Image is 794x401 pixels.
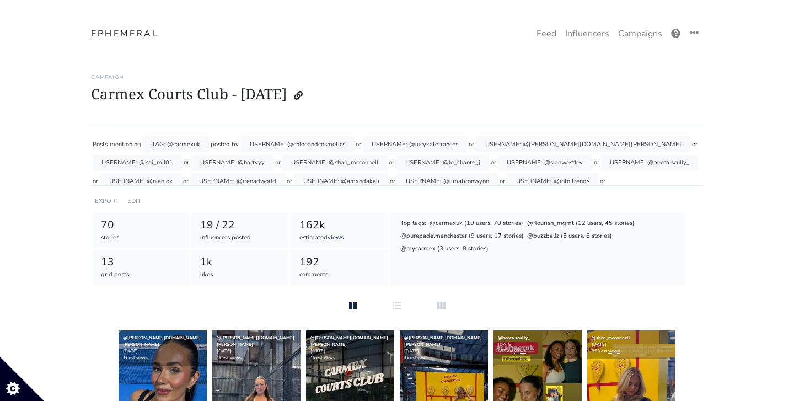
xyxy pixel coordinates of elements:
[527,231,613,242] div: @buzzballz (5 users, 6 stories)
[390,173,395,189] div: or
[294,173,388,189] div: USERNAME: @amxndakali
[493,330,582,359] div: [DATE] 885 est.
[324,355,335,361] a: views
[507,173,598,189] div: USERNAME: @into.trends
[101,254,181,270] div: 13
[514,348,526,354] a: views
[417,355,429,361] a: views
[498,335,530,341] a: @becca.scully_
[399,244,489,255] div: @mycarmex (3 users, 8 stories)
[136,355,148,361] a: views
[200,217,280,233] div: 19 / 22
[532,23,561,45] a: Feed
[476,136,690,152] div: USERNAME: @[PERSON_NAME][DOMAIN_NAME][PERSON_NAME]
[587,330,675,359] div: [DATE] 855 est.
[200,233,280,243] div: influencers posted
[469,136,474,152] div: or
[356,136,361,152] div: or
[299,270,379,280] div: comments
[91,85,703,106] h1: Carmex Courts Club - [DATE]
[230,355,242,361] a: views
[101,270,181,280] div: grid posts
[592,335,630,341] a: @shan_mcconnell
[200,270,280,280] div: likes
[399,231,524,242] div: @purepadelmanchester (9 users, 17 stories)
[526,218,635,229] div: @flourish_mgmt (12 users, 45 stories)
[282,155,387,171] div: USERNAME: @shan_mcconnell
[561,23,614,45] a: Influencers
[200,254,280,270] div: 1k
[123,335,201,347] a: @[PERSON_NAME][DOMAIN_NAME][PERSON_NAME]
[91,27,159,40] a: EPHEMERAL
[93,173,98,189] div: or
[212,330,301,366] div: [DATE] 1k est.
[183,173,189,189] div: or
[143,136,209,152] div: TAG: @carmexuk
[306,330,394,366] div: [DATE] 1k est.
[389,155,394,171] div: or
[211,136,230,152] div: posted
[287,173,292,189] div: or
[241,136,354,152] div: USERNAME: @chloeandcosmetics
[184,155,189,171] div: or
[601,155,698,171] div: USERNAME: @becca.scully_
[396,155,489,171] div: USERNAME: @le_chante_j
[217,335,294,347] a: @[PERSON_NAME][DOMAIN_NAME][PERSON_NAME]
[491,155,496,171] div: or
[614,23,667,45] a: Campaigns
[101,217,181,233] div: 70
[692,136,698,152] div: or
[608,348,620,354] a: views
[363,136,467,152] div: USERNAME: @lucykatefrances
[328,233,344,242] a: views
[275,155,281,171] div: or
[400,330,488,366] div: [DATE] 1k est.
[110,136,141,152] div: mentioning
[310,335,388,347] a: @[PERSON_NAME][DOMAIN_NAME][PERSON_NAME]
[95,197,119,205] a: EXPORT
[119,330,207,366] div: [DATE] 1k est.
[127,197,141,205] a: EDIT
[299,254,379,270] div: 192
[299,233,379,243] div: estimated
[498,155,592,171] div: USERNAME: @sianwestley
[100,173,181,189] div: USERNAME: @niah.ox
[429,218,524,229] div: @carmexuk (19 users, 70 stories)
[93,155,182,171] div: USERNAME: @kai_mil01
[397,173,498,189] div: USERNAME: @limabronwynn
[600,173,605,189] div: or
[500,173,505,189] div: or
[232,136,239,152] div: by
[299,217,379,233] div: 162k
[93,136,108,152] div: Posts
[594,155,599,171] div: or
[191,155,273,171] div: USERNAME: @hartyyy
[190,173,285,189] div: USERNAME: @irenadworld
[91,74,703,81] h6: Campaign
[399,218,427,229] div: Top tags:
[101,233,181,243] div: stories
[404,335,482,347] a: @[PERSON_NAME][DOMAIN_NAME][PERSON_NAME]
